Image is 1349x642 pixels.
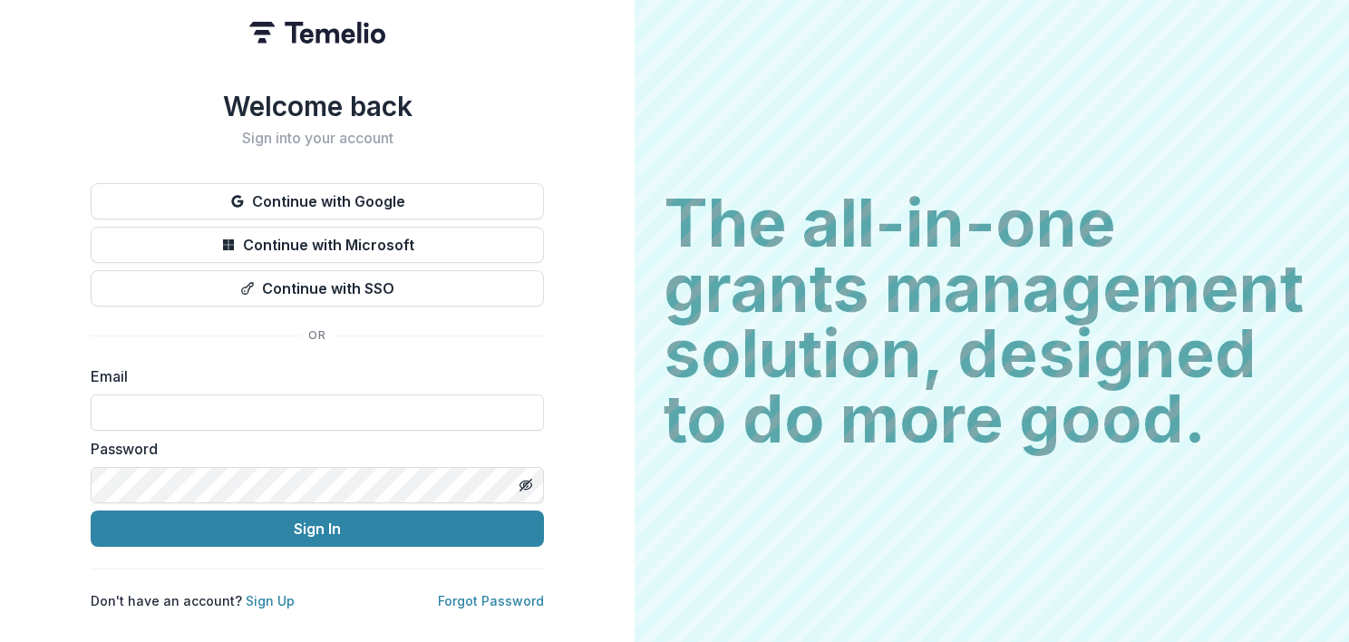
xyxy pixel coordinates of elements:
h1: Welcome back [91,90,544,122]
button: Continue with Microsoft [91,227,544,263]
img: Temelio [249,22,385,44]
button: Toggle password visibility [511,471,540,500]
h2: Sign into your account [91,130,544,147]
button: Continue with Google [91,183,544,219]
a: Forgot Password [438,593,544,608]
label: Email [91,365,533,387]
button: Continue with SSO [91,270,544,306]
label: Password [91,438,533,460]
p: Don't have an account? [91,591,295,610]
button: Sign In [91,511,544,547]
a: Sign Up [246,593,295,608]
